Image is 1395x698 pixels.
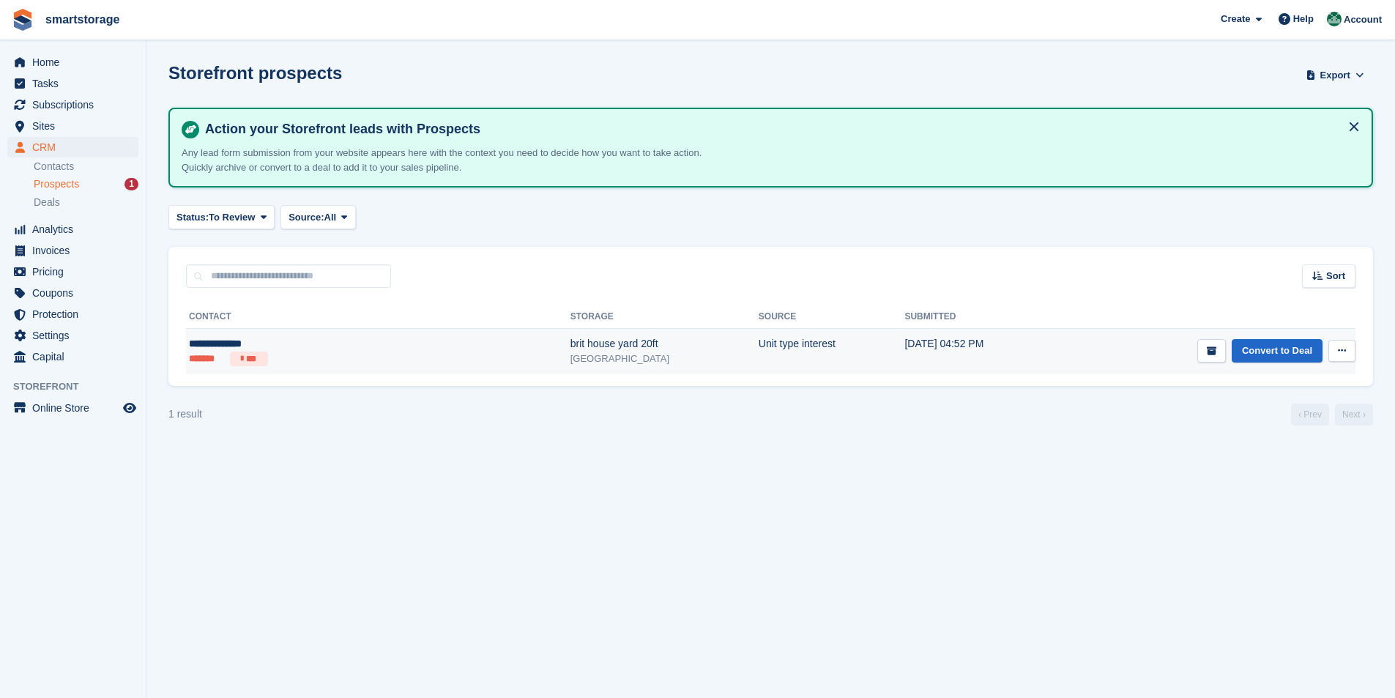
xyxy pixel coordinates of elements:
a: Convert to Deal [1232,339,1323,363]
span: Online Store [32,398,120,418]
span: Protection [32,304,120,324]
a: menu [7,137,138,157]
span: Export [1320,68,1350,83]
a: menu [7,73,138,94]
td: Unit type interest [759,329,905,374]
a: Prospects 1 [34,177,138,192]
p: Any lead form submission from your website appears here with the context you need to decide how y... [182,146,731,174]
a: Next [1335,404,1373,426]
div: 1 result [168,406,202,422]
img: stora-icon-8386f47178a22dfd0bd8f6a31ec36ba5ce8667c1dd55bd0f319d3a0aa187defe.svg [12,9,34,31]
a: menu [7,283,138,303]
img: Peter Britcliffe [1327,12,1342,26]
td: [DATE] 04:52 PM [904,329,1054,374]
span: Tasks [32,73,120,94]
h1: Storefront prospects [168,63,342,83]
th: Contact [186,305,570,329]
a: Deals [34,195,138,210]
span: To Review [209,210,255,225]
button: Export [1303,63,1367,87]
a: menu [7,346,138,367]
a: Previous [1291,404,1329,426]
span: Deals [34,196,60,209]
a: Preview store [121,399,138,417]
span: Pricing [32,261,120,282]
span: Prospects [34,177,79,191]
div: brit house yard 20ft [570,336,759,352]
a: menu [7,240,138,261]
span: Settings [32,325,120,346]
span: Storefront [13,379,146,394]
a: menu [7,261,138,282]
span: Subscriptions [32,94,120,115]
a: menu [7,94,138,115]
span: All [324,210,337,225]
th: Source [759,305,905,329]
a: menu [7,219,138,240]
span: Invoices [32,240,120,261]
span: Status: [176,210,209,225]
span: Sort [1326,269,1345,283]
a: menu [7,325,138,346]
nav: Page [1288,404,1376,426]
span: Capital [32,346,120,367]
a: menu [7,52,138,73]
span: Coupons [32,283,120,303]
span: Home [32,52,120,73]
span: Account [1344,12,1382,27]
a: Contacts [34,160,138,174]
span: Sites [32,116,120,136]
a: menu [7,116,138,136]
h4: Action your Storefront leads with Prospects [199,121,1360,138]
div: 1 [124,178,138,190]
span: Source: [289,210,324,225]
th: Storage [570,305,759,329]
button: Status: To Review [168,205,275,229]
a: smartstorage [40,7,125,31]
span: Create [1221,12,1250,26]
a: menu [7,304,138,324]
div: [GEOGRAPHIC_DATA] [570,352,759,366]
span: CRM [32,137,120,157]
span: Help [1293,12,1314,26]
button: Source: All [280,205,356,229]
th: Submitted [904,305,1054,329]
a: menu [7,398,138,418]
span: Analytics [32,219,120,240]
